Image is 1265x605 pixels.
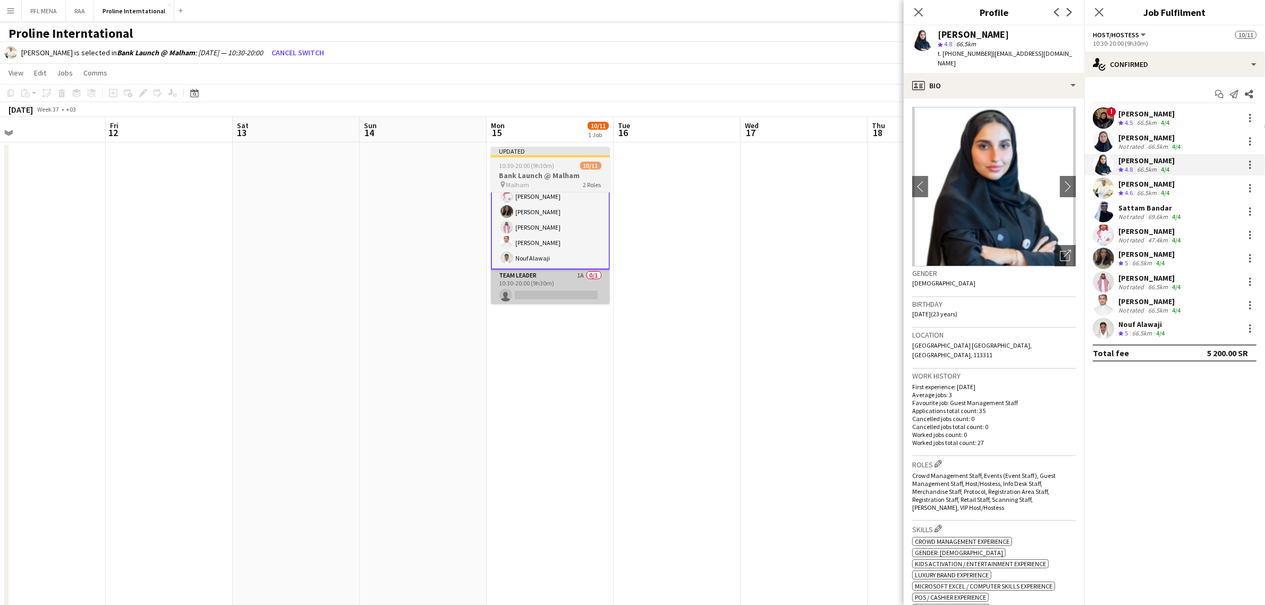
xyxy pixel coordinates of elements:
[915,560,1046,568] span: Kids activation / Entertainment experience
[1172,142,1181,150] app-skills-label: 4/4
[1130,329,1154,338] div: 66.5km
[4,66,28,80] a: View
[237,121,249,130] span: Sat
[912,407,1076,415] p: Applications total count: 35
[108,127,118,139] span: 12
[588,131,608,139] div: 1 Job
[1118,179,1175,189] div: [PERSON_NAME]
[1146,236,1170,244] div: 47.4km
[66,105,76,113] div: +03
[1125,329,1128,337] span: 5
[1135,189,1159,198] div: 66.5km
[915,549,1003,557] span: Gender: [DEMOGRAPHIC_DATA]
[1084,5,1265,19] h3: Job Fulfilment
[904,73,1084,98] div: Bio
[1135,119,1159,128] div: 66.5km
[1084,52,1265,77] div: Confirmed
[1172,306,1181,314] app-skills-label: 4/4
[1093,31,1139,39] span: Host/Hostess
[491,121,505,130] span: Mon
[1172,213,1181,221] app-skills-label: 4/4
[110,121,118,130] span: Fri
[34,68,46,78] span: Edit
[912,371,1076,381] h3: Work history
[915,571,989,579] span: Luxury brand experience
[912,423,1076,431] p: Cancelled jobs total count: 0
[57,68,73,78] span: Jobs
[1118,273,1183,283] div: [PERSON_NAME]
[1146,142,1170,150] div: 66.5km
[912,330,1076,340] h3: Location
[912,279,975,287] span: [DEMOGRAPHIC_DATA]
[1146,283,1170,291] div: 66.5km
[1235,31,1256,39] span: 10/11
[21,48,263,57] div: [PERSON_NAME] is selected in
[912,415,1076,423] p: Cancelled jobs count: 0
[938,49,1072,67] span: | [EMAIL_ADDRESS][DOMAIN_NAME]
[117,48,263,57] i: : [DATE] — 10:30-20:00
[1125,165,1133,173] span: 4.8
[94,1,174,21] button: Proline Interntational
[1172,236,1181,244] app-skills-label: 4/4
[362,127,377,139] span: 14
[1156,329,1165,337] app-skills-label: 4/4
[904,5,1084,19] h3: Profile
[1146,306,1170,314] div: 66.5km
[117,48,195,57] b: Bank Launch @ Malham
[1093,31,1148,39] button: Host/Hostess
[580,162,601,170] span: 10/11
[872,121,885,130] span: Thu
[9,68,23,78] span: View
[938,30,1009,39] div: [PERSON_NAME]
[83,68,107,78] span: Comms
[1107,107,1116,116] span: !
[1161,165,1169,173] app-skills-label: 4/4
[616,127,630,139] span: 16
[9,26,133,41] h1: Proline Interntational
[944,40,952,48] span: 4.8
[1118,283,1146,291] div: Not rated
[912,299,1076,309] h3: Birthday
[743,127,759,139] span: 17
[583,181,601,189] span: 2 Roles
[912,383,1076,391] p: First experience: [DATE]
[912,399,1076,407] p: Favourite job: Guest Management Staff
[491,171,610,180] h3: Bank Launch @ Malham
[1118,226,1183,236] div: [PERSON_NAME]
[53,66,77,80] a: Jobs
[22,1,66,21] button: PFL MENA
[912,310,957,318] span: [DATE] (23 years)
[912,268,1076,278] h3: Gender
[79,66,112,80] a: Comms
[30,66,50,80] a: Edit
[491,147,610,155] div: Updated
[870,127,885,139] span: 18
[9,104,33,115] div: [DATE]
[912,431,1076,439] p: Worked jobs count: 0
[912,341,1032,359] span: [GEOGRAPHIC_DATA] [GEOGRAPHIC_DATA], [GEOGRAPHIC_DATA], 113311
[912,439,1076,447] p: Worked jobs total count: 27
[1161,189,1169,197] app-skills-label: 4/4
[1093,348,1129,358] div: Total fee
[491,270,610,306] app-card-role: Team Leader1A0/110:30-20:00 (9h30m)
[1093,39,1256,47] div: 10:30-20:00 (9h30m)
[491,147,610,304] div: Updated10:30-20:00 (9h30m)10/11Bank Launch @ Malham Malham2 Roles[PERSON_NAME][PERSON_NAME]Sattam...
[364,121,377,130] span: Sun
[1118,320,1167,329] div: Nouf Alawaji
[618,121,630,130] span: Tue
[1156,259,1165,267] app-skills-label: 4/4
[1118,156,1175,165] div: [PERSON_NAME]
[1207,348,1248,358] div: 5 200.00 SR
[1125,189,1133,197] span: 4.6
[66,1,94,21] button: RAA
[1055,245,1076,266] div: Open photos pop-in
[1161,119,1169,127] app-skills-label: 4/4
[1125,119,1133,127] span: 4.5
[235,127,249,139] span: 13
[912,458,1076,469] h3: Roles
[267,44,328,61] button: Cancel switch
[1118,297,1183,306] div: [PERSON_NAME]
[954,40,978,48] span: 66.5km
[912,523,1076,534] h3: Skills
[1130,259,1154,268] div: 66.5km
